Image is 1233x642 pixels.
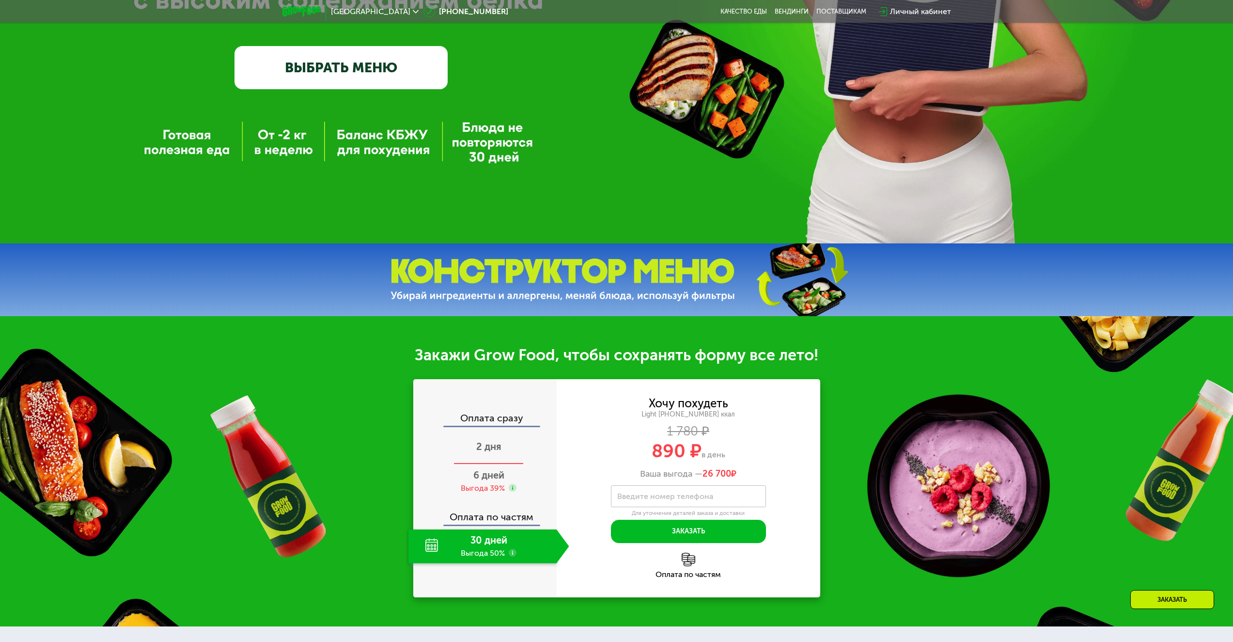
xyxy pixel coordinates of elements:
a: Вендинги [775,8,809,16]
div: Заказать [1130,590,1214,609]
button: Заказать [611,520,766,543]
div: Оплата по частям [414,502,557,525]
span: 890 ₽ [652,440,702,462]
div: Ваша выгода — [557,469,820,480]
div: поставщикам [816,8,866,16]
a: [PHONE_NUMBER] [423,6,508,17]
span: ₽ [702,469,736,480]
div: Личный кабинет [890,6,951,17]
div: Оплата сразу [414,413,557,426]
a: ВЫБРАТЬ МЕНЮ [234,46,448,89]
div: Light [PHONE_NUMBER] ккал [557,410,820,419]
label: Введите номер телефона [617,494,713,499]
div: Выгода 39% [461,483,505,494]
span: в день [702,450,725,459]
span: 26 700 [702,468,731,479]
div: Оплата по частям [557,571,820,578]
div: Для уточнения деталей заказа и доставки [611,510,766,517]
span: [GEOGRAPHIC_DATA] [331,8,410,16]
div: 1 780 ₽ [557,426,820,437]
div: Хочу похудеть [649,398,728,409]
span: 2 дня [476,441,501,452]
a: Качество еды [720,8,767,16]
img: l6xcnZfty9opOoJh.png [682,553,695,566]
span: 6 дней [473,469,504,481]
